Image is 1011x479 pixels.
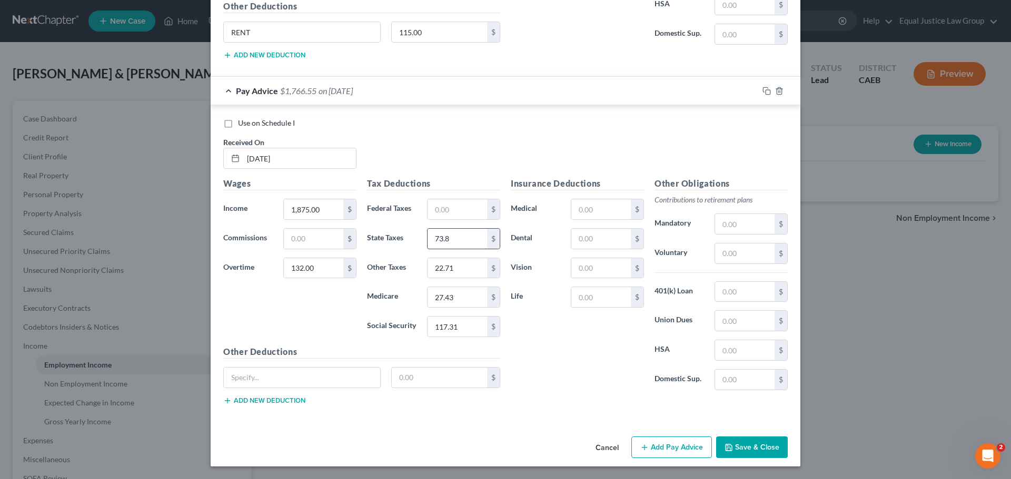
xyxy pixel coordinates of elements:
input: 0.00 [715,243,775,263]
span: Pay Advice [236,86,278,96]
div: $ [487,199,500,219]
div: $ [343,229,356,249]
button: Cancel [587,437,627,458]
input: 0.00 [428,287,487,307]
input: 0.00 [392,22,488,42]
input: MM/DD/YYYY [243,148,356,168]
div: $ [775,311,787,331]
input: 0.00 [715,311,775,331]
input: 0.00 [428,199,487,219]
input: 0.00 [715,370,775,390]
button: Add Pay Advice [631,436,712,458]
div: $ [487,22,500,42]
input: 0.00 [428,258,487,278]
div: $ [775,370,787,390]
label: Domestic Sup. [649,369,709,390]
input: 0.00 [392,368,488,388]
input: 0.00 [571,258,631,278]
label: Other Taxes [362,258,422,279]
span: Received On [223,138,264,147]
label: Union Dues [649,310,709,331]
input: Specify... [224,368,380,388]
div: $ [487,368,500,388]
label: Commissions [218,228,278,249]
div: $ [775,243,787,263]
label: Voluntary [649,243,709,264]
h5: Insurance Deductions [511,177,644,190]
div: $ [487,317,500,337]
div: $ [487,287,500,307]
span: 2 [997,443,1005,452]
button: Add new deduction [223,396,305,405]
input: 0.00 [284,199,343,219]
div: $ [775,24,787,44]
div: $ [631,258,643,278]
input: 0.00 [284,258,343,278]
label: Mandatory [649,213,709,235]
label: Federal Taxes [362,199,422,220]
div: $ [631,287,643,307]
p: Contributions to retirement plans [655,195,788,205]
label: Life [506,287,566,308]
label: HSA [649,340,709,361]
div: $ [631,229,643,249]
input: Specify... [224,22,380,42]
label: Dental [506,228,566,249]
h5: Wages [223,177,356,190]
span: Income [223,203,247,212]
div: $ [775,214,787,234]
iframe: Intercom live chat [975,443,1000,468]
h5: Other Deductions [223,345,500,359]
span: on [DATE] [319,86,353,96]
h5: Tax Deductions [367,177,500,190]
input: 0.00 [715,340,775,360]
span: $1,766.55 [280,86,316,96]
div: $ [343,199,356,219]
label: Overtime [218,258,278,279]
button: Add new deduction [223,51,305,59]
button: Save & Close [716,436,788,458]
label: Domestic Sup. [649,24,709,45]
label: Vision [506,258,566,279]
h5: Other Obligations [655,177,788,190]
div: $ [343,258,356,278]
label: Medicare [362,287,422,308]
div: $ [631,199,643,219]
input: 0.00 [428,229,487,249]
input: 0.00 [571,199,631,219]
input: 0.00 [715,282,775,302]
div: $ [775,282,787,302]
div: $ [487,229,500,249]
label: Medical [506,199,566,220]
label: 401(k) Loan [649,281,709,302]
label: State Taxes [362,228,422,249]
input: 0.00 [571,229,631,249]
div: $ [775,340,787,360]
div: $ [487,258,500,278]
span: Use on Schedule I [238,118,295,127]
input: 0.00 [284,229,343,249]
label: Social Security [362,316,422,337]
input: 0.00 [571,287,631,307]
input: 0.00 [715,214,775,234]
input: 0.00 [428,317,487,337]
input: 0.00 [715,24,775,44]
